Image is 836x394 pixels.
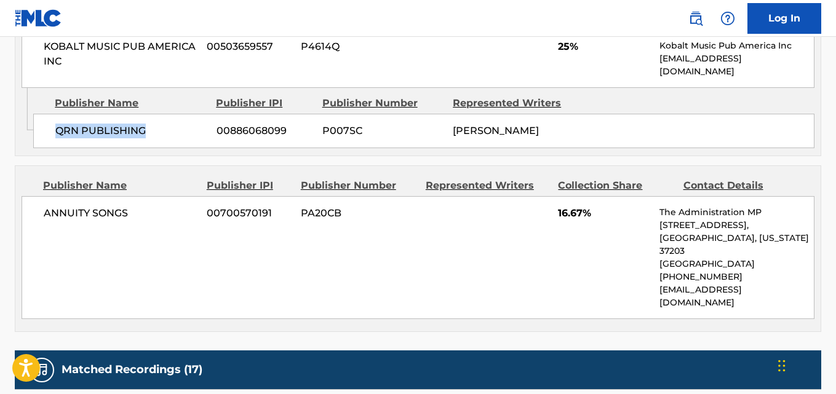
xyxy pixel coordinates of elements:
div: Publisher IPI [207,178,292,193]
p: [EMAIL_ADDRESS][DOMAIN_NAME] [659,283,814,309]
span: 00503659557 [207,39,292,54]
a: Public Search [683,6,708,31]
span: 00886068099 [217,124,313,138]
img: help [720,11,735,26]
div: Publisher IPI [216,96,313,111]
p: Kobalt Music Pub America Inc [659,39,814,52]
a: Log In [747,3,821,34]
div: Publisher Name [43,178,197,193]
div: Help [715,6,740,31]
div: Publisher Number [322,96,444,111]
span: ANNUITY SONGS [44,206,197,221]
p: [PHONE_NUMBER] [659,270,814,283]
span: P4614Q [301,39,416,54]
p: [EMAIL_ADDRESS][DOMAIN_NAME] [659,52,814,78]
div: Represented Writers [453,96,575,111]
div: Contact Details [683,178,799,193]
div: Represented Writers [426,178,549,193]
span: 25% [558,39,650,54]
span: PA20CB [301,206,416,221]
img: search [688,11,703,26]
p: The Administration MP [659,206,814,219]
p: [STREET_ADDRESS], [659,219,814,232]
img: Matched Recordings [34,363,49,377]
span: QRN PUBLISHING [55,124,207,138]
p: [GEOGRAPHIC_DATA] [659,258,814,270]
div: Drag [778,347,786,384]
span: [PERSON_NAME] [453,125,539,136]
img: MLC Logo [15,9,62,27]
span: P007SC [322,124,444,138]
div: Publisher Number [301,178,416,193]
p: [GEOGRAPHIC_DATA], [US_STATE] 37203 [659,232,814,258]
span: 00700570191 [207,206,292,221]
div: Publisher Name [55,96,207,111]
span: 16.67% [558,206,650,221]
span: KOBALT MUSIC PUB AMERICA INC [44,39,197,69]
iframe: Chat Widget [774,335,836,394]
div: Collection Share [558,178,674,193]
h5: Matched Recordings (17) [62,363,202,377]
